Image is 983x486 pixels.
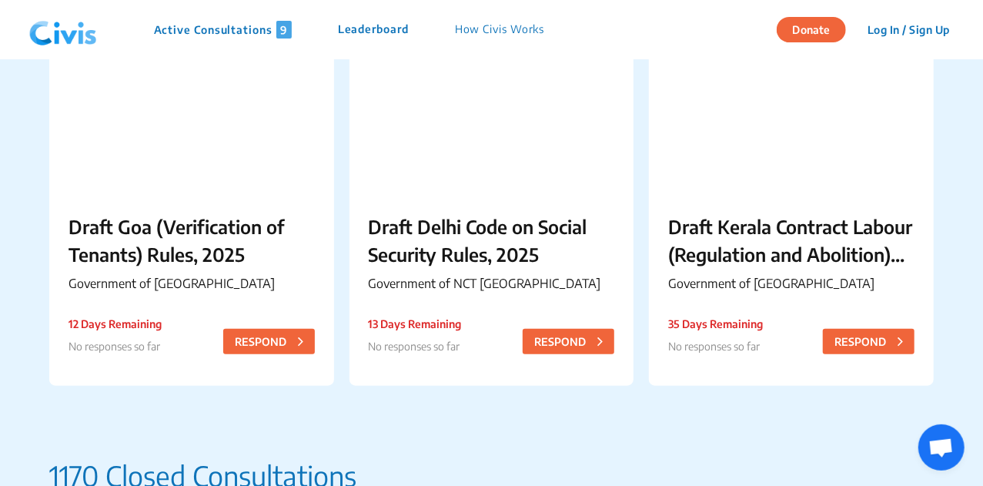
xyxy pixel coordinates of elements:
[154,21,292,39] p: Active Consultations
[223,329,315,354] button: RESPOND
[668,274,914,293] p: Government of [GEOGRAPHIC_DATA]
[369,316,462,332] p: 13 Days Remaining
[369,340,460,353] span: No responses so far
[668,340,760,353] span: No responses so far
[338,21,409,39] p: Leaderboard
[69,340,160,353] span: No responses so far
[777,21,858,36] a: Donate
[858,18,960,42] button: Log In / Sign Up
[23,7,103,53] img: navlogo.png
[49,1,334,386] a: Draft Goa (Verification of Tenants) Rules, 2025Government of [GEOGRAPHIC_DATA]12 Days Remaining N...
[668,213,914,268] p: Draft Kerala Contract Labour (Regulation and Abolition) (Amendment) Rules, 2025
[523,329,614,354] button: RESPOND
[668,316,763,332] p: 35 Days Remaining
[369,274,615,293] p: Government of NCT [GEOGRAPHIC_DATA]
[918,424,965,471] a: Open chat
[777,17,846,42] button: Donate
[69,274,315,293] p: Government of [GEOGRAPHIC_DATA]
[455,21,545,39] p: How Civis Works
[369,213,615,268] p: Draft Delhi Code on Social Security Rules, 2025
[69,316,162,332] p: 12 Days Remaining
[649,1,934,386] a: Draft Kerala Contract Labour (Regulation and Abolition) (Amendment) Rules, 2025Government of [GEO...
[69,213,315,268] p: Draft Goa (Verification of Tenants) Rules, 2025
[823,329,914,354] button: RESPOND
[349,1,634,386] a: Draft Delhi Code on Social Security Rules, 2025Government of NCT [GEOGRAPHIC_DATA]13 Days Remaini...
[276,21,292,39] span: 9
